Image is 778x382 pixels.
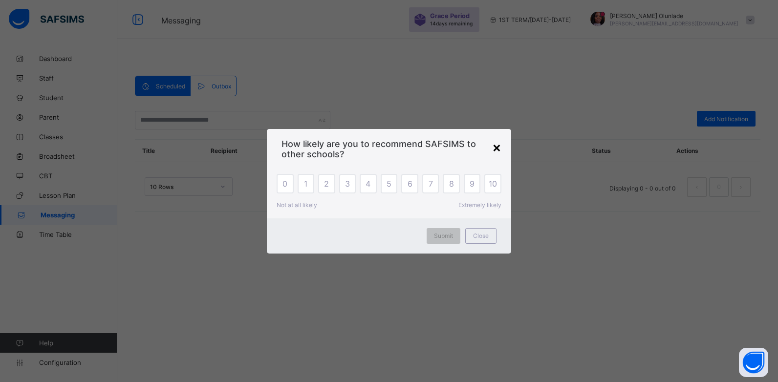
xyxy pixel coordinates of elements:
[470,179,475,189] span: 9
[473,232,489,239] span: Close
[408,179,412,189] span: 6
[345,179,350,189] span: 3
[277,201,317,209] span: Not at all likely
[387,179,391,189] span: 5
[366,179,370,189] span: 4
[434,232,453,239] span: Submit
[304,179,307,189] span: 1
[489,179,497,189] span: 10
[429,179,433,189] span: 7
[492,139,501,155] div: ×
[449,179,454,189] span: 8
[324,179,329,189] span: 2
[277,174,294,193] div: 0
[739,348,768,377] button: Open asap
[281,139,497,159] span: How likely are you to recommend SAFSIMS to other schools?
[458,201,501,209] span: Extremely likely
